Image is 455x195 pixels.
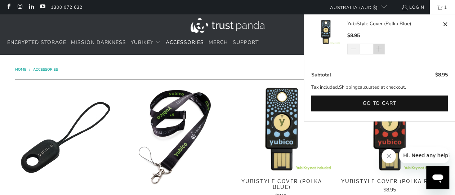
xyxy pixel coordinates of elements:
span: YubiStyle Cover (Polka Blue) [231,178,332,191]
button: Go to cart [311,96,448,112]
nav: Translation missing: en.navigation.header.main_nav [7,34,259,51]
a: Encrypted Storage [7,34,66,51]
span: $8.95 [383,186,396,193]
a: Accessories [166,34,204,51]
a: YubiStyle Cover (Polka Red) $8.95 [339,178,440,194]
span: Encrypted Storage [7,39,66,46]
a: 1300 072 632 [51,3,82,11]
img: Yubico x Keyport Parapull Lanyard - Trust Panda [15,87,116,188]
a: Home [15,67,27,72]
span: YubiStyle Cover (Polka Red) [339,178,440,185]
a: YubiStyle Cover (Polka Blue) [311,20,347,54]
a: Merch [209,34,228,51]
a: Accessories [33,67,58,72]
span: $8.95 [435,71,448,78]
a: Login [401,3,424,11]
span: Mission Darkness [71,39,126,46]
span: Home [15,67,26,72]
span: Subtotal [311,71,331,78]
span: Accessories [166,39,204,46]
img: Trust Panda Yubico Lanyard - Trust Panda [123,87,224,188]
span: YubiKey [131,39,153,46]
a: Trust Panda Australia on LinkedIn [28,4,34,10]
iframe: Message from company [399,147,449,163]
a: Trust Panda Australia on Facebook [5,4,12,10]
span: Merch [209,39,228,46]
a: Trust Panda Australia on Instagram [17,4,23,10]
span: Support [233,39,259,46]
span: / [29,67,30,72]
iframe: Button to launch messaging window [426,166,449,189]
p: Tax included. calculated at checkout. [311,84,448,91]
span: $8.95 [347,32,360,39]
img: Trust Panda Australia [191,18,264,33]
span: Hi. Need any help? [4,5,52,11]
img: YubiStyle Cover (Polka Blue) [311,20,340,44]
a: Support [233,34,259,51]
a: Mission Darkness [71,34,126,51]
img: YubiStyle Cover (Polka Blue) - Trust Panda [231,87,332,171]
a: Shipping [339,84,358,91]
summary: YubiKey [131,34,161,51]
a: Yubico x Keyport Parapull Lanyard - Trust Panda Yubico x Keyport Parapull Lanyard - Trust Panda [15,87,116,188]
img: YubiStyle Cover (Polka Red) - Trust Panda [339,87,440,171]
a: YubiStyle Cover (Polka Blue) [347,20,441,28]
iframe: Close message [382,149,396,163]
a: Trust Panda Australia on YouTube [39,4,45,10]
